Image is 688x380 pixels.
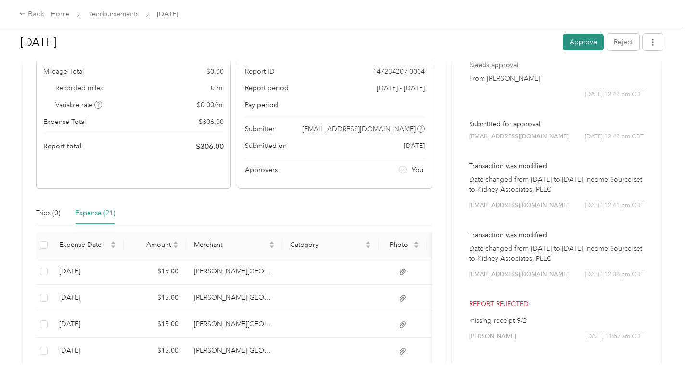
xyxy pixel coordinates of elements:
[186,338,282,364] td: Scurlock Tower Parking
[186,285,282,311] td: Scurlock Tower Parking
[194,241,267,249] span: Merchant
[186,311,282,338] td: Scurlock Tower
[59,241,108,249] span: Expense Date
[51,232,124,258] th: Expense Date
[124,338,186,364] td: $15.00
[88,10,139,18] a: Reimbursements
[245,124,275,134] span: Submitter
[413,240,419,245] span: caret-up
[469,244,644,264] p: Date changed from [DATE] to [DATE] Income Source set to Kidney Associates, PLLC
[269,244,275,250] span: caret-down
[469,299,644,309] p: Report rejected
[55,83,103,93] span: Recorded miles
[124,258,186,285] td: $15.00
[427,232,475,258] th: Notes
[196,141,224,152] span: $ 306.00
[245,141,287,151] span: Submitted on
[290,241,363,249] span: Category
[51,338,124,364] td: 9-25-2025
[199,117,224,127] span: $ 306.00
[206,66,224,76] span: $ 0.00
[124,285,186,311] td: $15.00
[469,119,644,129] p: Submitted for approval
[585,270,644,279] span: [DATE] 12:38 pm CDT
[19,9,44,20] div: Back
[302,124,416,134] span: [EMAIL_ADDRESS][DOMAIN_NAME]
[43,141,82,151] span: Report total
[110,244,116,250] span: caret-down
[469,133,569,141] span: [EMAIL_ADDRESS][DOMAIN_NAME]
[124,232,186,258] th: Amount
[365,240,371,245] span: caret-up
[377,83,425,93] span: [DATE] - [DATE]
[586,332,644,341] span: [DATE] 11:57 am CDT
[211,83,224,93] span: 0 mi
[386,241,411,249] span: Photo
[585,201,644,210] span: [DATE] 12:41 pm CDT
[51,258,124,285] td: 9-30-2025
[245,83,289,93] span: Report period
[110,240,116,245] span: caret-up
[245,165,278,175] span: Approvers
[51,10,70,18] a: Home
[282,232,379,258] th: Category
[469,316,644,326] p: missing receipt 9/2
[76,208,115,219] div: Expense (21)
[469,174,644,195] p: Date changed from [DATE] to [DATE] Income Source set to Kidney Associates, PLLC
[36,208,60,219] div: Trips (0)
[55,100,102,110] span: Variable rate
[51,285,124,311] td: 9-29-2025
[634,326,688,380] iframe: Everlance-gr Chat Button Frame
[43,66,84,76] span: Mileage Total
[186,258,282,285] td: Scurlock Tower Parking
[365,244,371,250] span: caret-down
[269,240,275,245] span: caret-up
[404,141,425,151] span: [DATE]
[245,66,275,76] span: Report ID
[412,165,423,175] span: You
[379,232,427,258] th: Photo
[469,74,644,84] p: From [PERSON_NAME]
[43,117,86,127] span: Expense Total
[173,244,178,250] span: caret-down
[186,232,282,258] th: Merchant
[469,161,644,171] p: Transaction was modified
[157,9,178,19] span: [DATE]
[20,31,556,54] h1: Sep 2025
[469,332,516,341] span: [PERSON_NAME]
[585,133,644,141] span: [DATE] 12:42 pm CDT
[585,90,644,99] span: [DATE] 12:42 pm CDT
[469,361,644,371] p: Needs approval
[373,66,425,76] span: 147234207-0004
[413,244,419,250] span: caret-down
[469,270,569,279] span: [EMAIL_ADDRESS][DOMAIN_NAME]
[607,34,639,50] button: Reject
[469,230,644,240] p: Transaction was modified
[563,34,604,50] button: Approve
[51,311,124,338] td: 9-26-2025
[131,241,171,249] span: Amount
[197,100,224,110] span: $ 0.00 / mi
[173,240,178,245] span: caret-up
[469,201,569,210] span: [EMAIL_ADDRESS][DOMAIN_NAME]
[124,311,186,338] td: $15.00
[245,100,278,110] span: Pay period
